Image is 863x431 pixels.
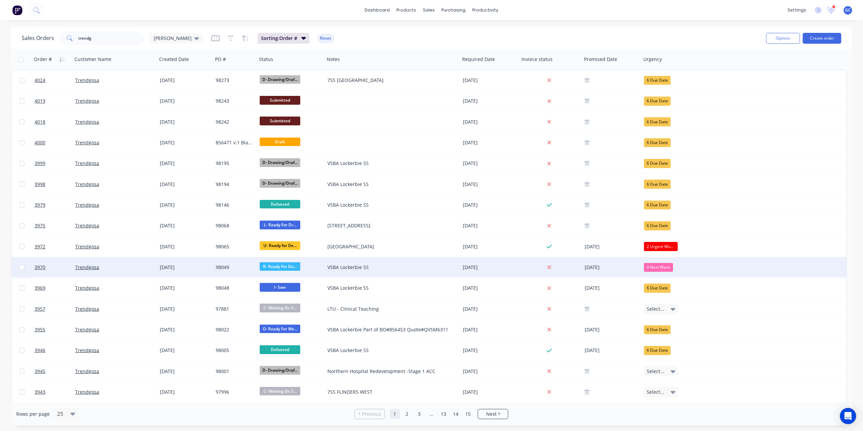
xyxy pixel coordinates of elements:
span: Submitted [260,96,300,104]
div: VSBA Lockerbie Part of BO#856453 Quote#QVSM6311 [327,326,451,333]
a: Trendgosa [75,285,99,291]
div: 6 Due Date [644,284,671,292]
div: 6 Due Date [644,201,671,209]
div: 2 Urgent Works [644,242,678,251]
div: [DATE] [160,222,210,229]
a: Trendgosa [75,160,99,166]
div: LTU - Clinical Teaching [327,306,451,312]
span: R- Ready For Do... [260,262,300,271]
div: 6 Due Date [644,97,671,105]
div: Notes [327,56,340,63]
span: 3969 [35,285,45,291]
a: Jump forward [426,409,436,419]
div: [DATE] [585,326,639,334]
div: [DATE] [463,285,517,291]
div: 6 Due Date [644,138,671,147]
a: Page 2 [402,409,412,419]
div: [DATE] [463,139,517,146]
div: 6 Due Date [644,325,671,334]
div: 98049 [216,264,252,271]
div: 6 Due Date [644,117,671,126]
div: [DATE] [160,77,210,84]
a: Trendgosa [75,326,99,333]
div: Customer Name [74,56,111,63]
span: C- Waiting On S... [260,304,300,312]
div: [DATE] [463,77,517,84]
div: [DATE] [463,202,517,208]
span: D- Drawing/Draf... [260,75,300,84]
a: Page 13 [438,409,449,419]
span: 3955 [35,326,45,333]
div: [GEOGRAPHIC_DATA] [327,243,451,250]
a: Trendgosa [75,98,99,104]
span: 3943 [35,389,45,395]
span: Delivered [260,345,300,354]
a: Trendgosa [75,389,99,395]
span: D- Drawing/Draf... [260,179,300,187]
a: 4018 [35,112,75,132]
span: I- Saw [260,283,300,291]
a: 3946 [35,340,75,361]
div: Open Intercom Messenger [840,408,856,424]
a: Page 1 is your current page [390,409,400,419]
a: Trendgosa [75,306,99,312]
div: Northern Hospital Redevelopment -Stage 1 ACC [327,368,451,375]
a: Page 14 [451,409,461,419]
a: 3970 [35,257,75,278]
div: [DATE] [160,306,210,312]
div: Order # [34,56,52,63]
span: 3970 [35,264,45,271]
a: Trendgosa [75,243,99,250]
span: 3946 [35,347,45,354]
div: 98022 [216,326,252,333]
div: [DATE] [160,264,210,271]
ul: Pagination [352,409,511,419]
a: Page 15 [463,409,473,419]
div: [DATE] [160,389,210,395]
input: Search... [79,32,145,45]
button: Sorting:Order # [258,33,309,44]
span: Select... [647,306,664,312]
span: 3979 [35,202,45,208]
span: 3975 [35,222,45,229]
div: [DATE] [463,98,517,104]
div: VSBA Lockerbie SS [327,202,451,208]
div: Promised Date [584,56,617,63]
div: [DATE] [585,284,639,292]
span: 4019 [35,98,45,104]
div: [DATE] [463,181,517,188]
div: 98068 [216,222,252,229]
div: 6 Due Date [644,159,671,168]
div: [DATE] [463,389,517,395]
div: Created Date [159,56,189,63]
span: D- Drawing/Draf... [260,158,300,167]
span: L- Ready For Dr... [260,221,300,229]
span: Sorting: Order # [261,35,297,42]
span: 3998 [35,181,45,188]
a: Previous page [355,411,385,417]
div: [DATE] [463,264,517,271]
span: D- Drawing/Draf... [260,366,300,374]
span: U- Ready for De... [260,241,300,250]
div: VSBA Lockerbie SS [327,347,451,354]
div: Status [259,56,273,63]
div: 6 Due Date [644,76,671,85]
div: 97996 [216,389,252,395]
div: [DATE] [160,243,210,250]
div: [DATE] [585,346,639,355]
a: Trendgosa [75,181,99,187]
span: 4018 [35,119,45,125]
span: 3999 [35,160,45,167]
a: Trendgosa [75,264,99,270]
div: Required Date [462,56,495,63]
div: 98001 [216,368,252,375]
div: [DATE] [463,368,517,375]
div: 7SS [GEOGRAPHIC_DATA] [327,77,451,84]
a: Trendgosa [75,77,99,83]
div: Invoice status [521,56,553,63]
span: 3957 [35,306,45,312]
div: 98048 [216,285,252,291]
span: 4024 [35,77,45,84]
h1: Sales Orders [22,35,54,41]
span: Rows per page [16,411,50,417]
